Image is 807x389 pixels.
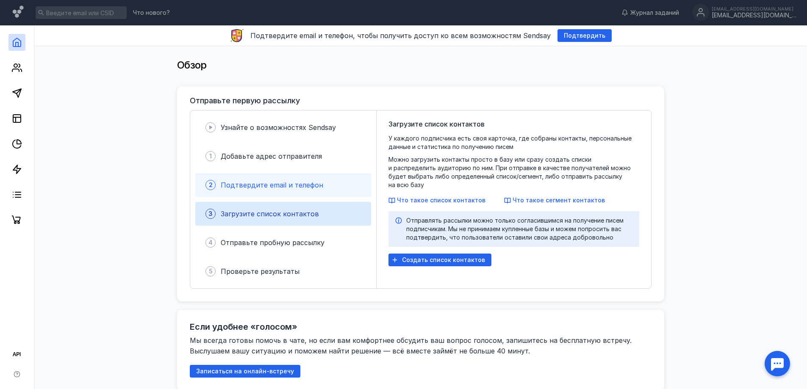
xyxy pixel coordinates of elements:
[397,196,485,204] span: Что такое список контактов
[630,8,679,17] span: Журнал заданий
[388,134,639,189] span: У каждого подписчика есть своя карточка, где собраны контакты, персональные данные и статистика п...
[617,8,683,17] a: Журнал заданий
[190,365,300,378] button: Записаться на онлайн-встречу
[208,238,213,247] span: 4
[221,238,324,247] span: Отправьте пробную рассылку
[388,119,485,129] span: Загрузите список контактов
[221,123,336,132] span: Узнайте о возможностях Sendsay
[712,6,796,11] div: [EMAIL_ADDRESS][DOMAIN_NAME]
[221,181,323,189] span: Подтвердите email и телефон
[513,196,605,204] span: Что такое сегмент контактов
[177,59,207,71] span: Обзор
[36,6,127,19] input: Введите email или CSID
[402,257,485,264] span: Создать список контактов
[209,267,213,276] span: 5
[129,10,174,16] a: Что нового?
[209,181,213,189] span: 2
[564,32,605,39] span: Подтвердить
[388,254,491,266] button: Создать список контактов
[388,196,485,204] button: Что такое список контактов
[221,210,319,218] span: Загрузите список контактов
[504,196,605,204] button: Что такое сегмент контактов
[209,152,212,160] span: 1
[190,367,300,375] a: Записаться на онлайн-встречу
[133,10,170,16] span: Что нового?
[221,267,300,276] span: Проверьте результаты
[190,336,634,355] span: Мы всегда готовы помочь в чате, но если вам комфортнее обсудить ваш вопрос голосом, запишитесь на...
[250,31,551,40] span: Подтвердите email и телефон, чтобы получить доступ ко всем возможностям Sendsay
[196,368,294,375] span: Записаться на онлайн-встречу
[557,29,612,42] button: Подтвердить
[221,152,322,160] span: Добавьте адрес отправителя
[406,216,632,242] div: Отправлять рассылки можно только согласившимся на получение писем подписчикам. Мы не принимаем ку...
[208,210,213,218] span: 3
[190,97,300,105] h3: Отправьте первую рассылку
[190,322,297,332] h2: Если удобнее «голосом»
[712,12,796,19] div: [EMAIL_ADDRESS][DOMAIN_NAME]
